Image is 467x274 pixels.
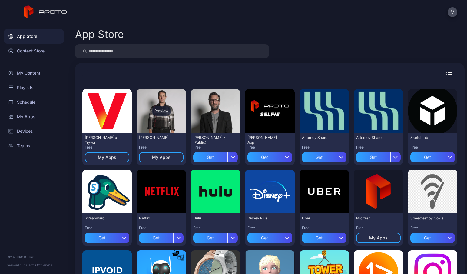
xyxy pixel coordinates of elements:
[4,109,64,124] a: My Apps
[4,139,64,153] a: Teams
[139,230,184,243] button: Get
[193,226,238,230] div: Free
[356,135,389,140] div: Attorney Share
[410,150,455,162] button: Get
[356,150,401,162] button: Get
[193,230,238,243] button: Get
[7,263,27,267] span: Version 1.13.1 •
[410,152,445,162] div: Get
[85,152,129,162] button: My Apps
[302,226,346,230] div: Free
[85,135,118,145] div: AI James x Try-on
[302,152,336,162] div: Get
[85,230,129,243] button: Get
[369,236,388,240] div: My Apps
[139,216,172,221] div: Netflix
[247,226,292,230] div: Free
[139,233,173,243] div: Get
[193,145,238,150] div: Free
[302,135,335,140] div: Attorney Share
[410,145,455,150] div: Free
[4,124,64,139] a: Devices
[247,216,281,221] div: Disney Plus
[139,152,184,162] button: My Apps
[152,155,171,160] div: My Apps
[410,230,455,243] button: Get
[139,226,184,230] div: Free
[356,145,401,150] div: Free
[139,145,184,150] div: Free
[302,150,346,162] button: Get
[4,44,64,58] a: Content Store
[302,145,346,150] div: Free
[410,135,444,140] div: Sketchfab
[247,233,282,243] div: Get
[27,263,52,267] a: Terms Of Service
[85,216,118,221] div: Streamyard
[193,150,238,162] button: Get
[4,66,64,80] a: My Content
[4,95,64,109] a: Schedule
[139,135,172,140] div: James Hughes - VZ
[193,216,227,221] div: Hulu
[7,255,60,259] div: © 2025 PROTO, Inc.
[4,29,64,44] a: App Store
[193,135,227,145] div: David N Persona - (Public)
[75,29,124,39] div: App Store
[410,233,445,243] div: Get
[302,216,335,221] div: Uber
[356,226,401,230] div: Free
[247,230,292,243] button: Get
[98,155,116,160] div: My Apps
[410,216,444,221] div: Speedtest by Ookla
[410,226,455,230] div: Free
[85,226,129,230] div: Free
[302,233,336,243] div: Get
[193,152,227,162] div: Get
[247,135,281,145] div: David Selfie App
[85,145,129,150] div: Free
[152,106,171,116] div: Preview
[4,80,64,95] a: Playlists
[356,216,389,221] div: Mic test
[356,152,390,162] div: Get
[247,150,292,162] button: Get
[448,7,457,17] button: V
[193,233,227,243] div: Get
[356,233,401,243] button: My Apps
[302,230,346,243] button: Get
[247,145,292,150] div: Free
[85,233,119,243] div: Get
[247,152,282,162] div: Get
